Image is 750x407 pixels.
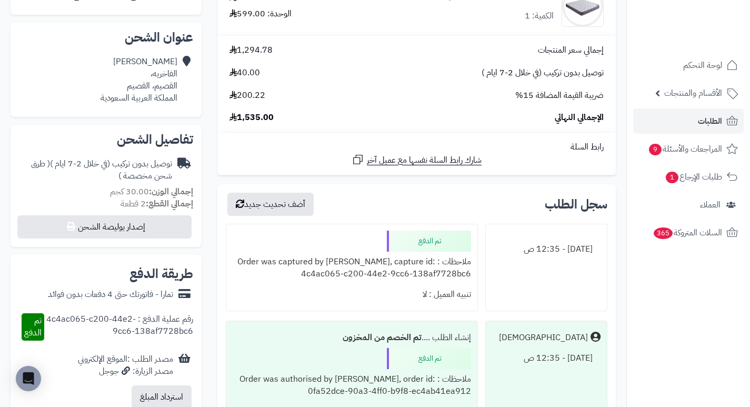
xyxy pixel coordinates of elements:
div: رقم عملية الدفع : 4c4ac065-c200-44e2-9cc6-138af7728bc6 [44,313,193,341]
span: العملاء [700,197,721,212]
span: إجمالي سعر المنتجات [538,44,604,56]
div: الكمية: 1 [525,10,554,22]
a: لوحة التحكم [633,53,744,78]
div: تم الدفع [387,348,471,369]
div: رابط السلة [222,141,612,153]
h2: تفاصيل الشحن [19,133,193,146]
a: السلات المتروكة365 [633,220,744,245]
div: الوحدة: 599.00 [229,8,292,20]
div: إنشاء الطلب .... [233,327,471,348]
span: توصيل بدون تركيب (في خلال 2-7 ايام ) [482,67,604,79]
div: [DATE] - 12:35 ص [492,348,601,369]
a: المراجعات والأسئلة9 [633,136,744,162]
span: الأقسام والمنتجات [664,86,722,101]
div: توصيل بدون تركيب (في خلال 2-7 ايام ) [19,158,172,182]
span: 1,294.78 [229,44,273,56]
div: ملاحظات : Order was authorised by [PERSON_NAME], order id: 0fa52dce-90a3-4ff0-b9f8-ec4ab41ea912 [233,369,471,402]
span: الإجمالي النهائي [555,112,604,124]
span: 9 [649,144,662,155]
small: 30.00 كجم [110,185,193,198]
span: ضريبة القيمة المضافة 15% [515,90,604,102]
div: [DEMOGRAPHIC_DATA] [499,332,588,344]
span: 1 [666,172,678,183]
div: ملاحظات : Order was captured by [PERSON_NAME], capture id: 4c4ac065-c200-44e2-9cc6-138af7728bc6 [233,252,471,284]
b: تم الخصم من المخزون [343,331,422,344]
strong: إجمالي القطع: [146,197,193,210]
a: طلبات الإرجاع1 [633,164,744,190]
strong: إجمالي الوزن: [149,185,193,198]
h2: طريقة الدفع [129,267,193,280]
div: مصدر الطلب :الموقع الإلكتروني [78,353,173,378]
h3: سجل الطلب [545,198,607,211]
span: 365 [654,227,673,239]
span: الطلبات [698,114,722,128]
div: [DATE] - 12:35 ص [492,239,601,260]
h2: عنوان الشحن [19,31,193,44]
span: 40.00 [229,67,260,79]
a: العملاء [633,192,744,217]
button: إصدار بوليصة الشحن [17,215,192,239]
button: أضف تحديث جديد [227,193,314,216]
span: ( طرق شحن مخصصة ) [31,157,172,182]
div: Open Intercom Messenger [16,366,41,391]
div: [PERSON_NAME] الفاخريه، القصيم، القصيم المملكة العربية السعودية [101,56,177,104]
div: تمارا - فاتورتك حتى 4 دفعات بدون فوائد [48,289,173,301]
div: تم الدفع [387,231,471,252]
small: 2 قطعة [121,197,193,210]
span: شارك رابط السلة نفسها مع عميل آخر [367,154,482,166]
span: المراجعات والأسئلة [648,142,722,156]
span: تم الدفع [24,314,42,339]
span: لوحة التحكم [683,58,722,73]
a: شارك رابط السلة نفسها مع عميل آخر [352,153,482,166]
span: السلات المتروكة [653,225,722,240]
span: 1,535.00 [229,112,274,124]
a: الطلبات [633,108,744,134]
div: تنبيه العميل : لا [233,284,471,305]
span: طلبات الإرجاع [665,170,722,184]
div: مصدر الزيارة: جوجل [78,365,173,378]
span: 200.22 [229,90,265,102]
